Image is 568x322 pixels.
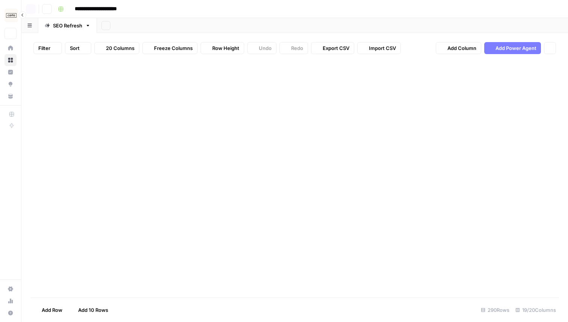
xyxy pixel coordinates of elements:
a: Your Data [5,90,17,102]
a: Browse [5,54,17,66]
span: Add Row [42,306,62,314]
div: 19/20 Columns [512,304,559,316]
button: Import CSV [357,42,401,54]
button: Filter [33,42,62,54]
div: SEO Refresh [53,22,82,29]
span: Filter [38,44,50,52]
span: Freeze Columns [154,44,193,52]
a: SEO Refresh [38,18,97,33]
button: Workspace: Carta [5,6,17,25]
span: Sort [70,44,80,52]
span: Add Column [447,44,476,52]
a: Insights [5,66,17,78]
img: Carta Logo [5,9,18,22]
span: Undo [259,44,272,52]
button: 20 Columns [94,42,139,54]
button: Add Column [436,42,481,54]
span: Export CSV [323,44,349,52]
button: Redo [279,42,308,54]
a: Home [5,42,17,54]
button: Export CSV [311,42,354,54]
span: Add Power Agent [495,44,536,52]
button: Add Row [30,304,67,316]
button: Add Power Agent [484,42,541,54]
span: Row Height [212,44,239,52]
a: Usage [5,295,17,307]
button: Add 10 Rows [67,304,113,316]
button: Help + Support [5,307,17,319]
div: 290 Rows [478,304,512,316]
button: Sort [65,42,91,54]
button: Freeze Columns [142,42,198,54]
a: Settings [5,283,17,295]
button: Undo [247,42,276,54]
a: Opportunities [5,78,17,90]
span: Redo [291,44,303,52]
span: Add 10 Rows [78,306,108,314]
button: Row Height [201,42,244,54]
span: Import CSV [369,44,396,52]
span: 20 Columns [106,44,134,52]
